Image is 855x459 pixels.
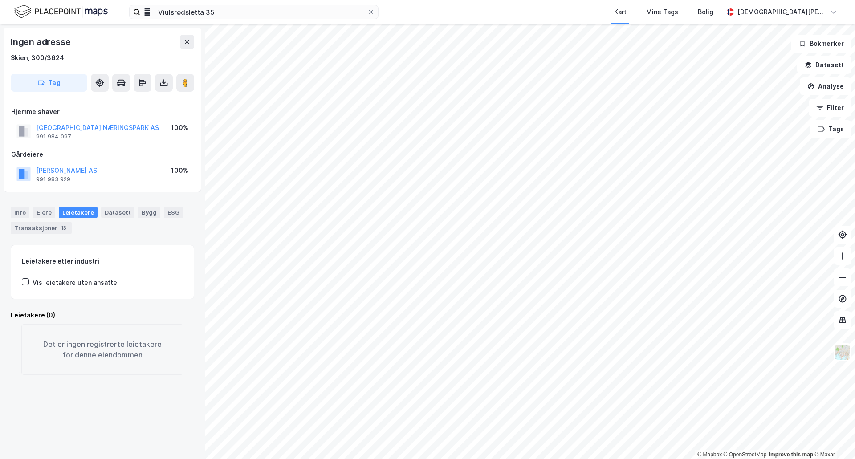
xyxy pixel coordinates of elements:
[33,277,117,288] div: Vis leietakere uten ansatte
[614,7,627,17] div: Kart
[800,77,851,95] button: Analyse
[769,451,813,458] a: Improve this map
[164,207,183,218] div: ESG
[33,207,55,218] div: Eiere
[11,149,194,160] div: Gårdeiere
[724,451,767,458] a: OpenStreetMap
[11,106,194,117] div: Hjemmelshaver
[834,344,851,361] img: Z
[11,74,87,92] button: Tag
[59,223,68,232] div: 13
[21,324,183,375] div: Det er ingen registrerte leietakere for denne eiendommen
[737,7,826,17] div: [DEMOGRAPHIC_DATA][PERSON_NAME]
[810,416,855,459] div: Kontrollprogram for chat
[140,5,367,19] input: Søk på adresse, matrikkel, gårdeiere, leietakere eller personer
[11,53,64,63] div: Skien, 300/3624
[11,207,29,218] div: Info
[810,120,851,138] button: Tags
[646,7,678,17] div: Mine Tags
[810,416,855,459] iframe: Chat Widget
[101,207,134,218] div: Datasett
[171,165,188,176] div: 100%
[11,310,194,321] div: Leietakere (0)
[11,222,72,234] div: Transaksjoner
[14,4,108,20] img: logo.f888ab2527a4732fd821a326f86c7f29.svg
[36,176,70,183] div: 991 983 929
[809,99,851,117] button: Filter
[791,35,851,53] button: Bokmerker
[171,122,188,133] div: 100%
[698,7,713,17] div: Bolig
[11,35,72,49] div: Ingen adresse
[138,207,160,218] div: Bygg
[797,56,851,74] button: Datasett
[36,133,71,140] div: 991 984 097
[59,207,98,218] div: Leietakere
[22,256,183,267] div: Leietakere etter industri
[697,451,722,458] a: Mapbox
